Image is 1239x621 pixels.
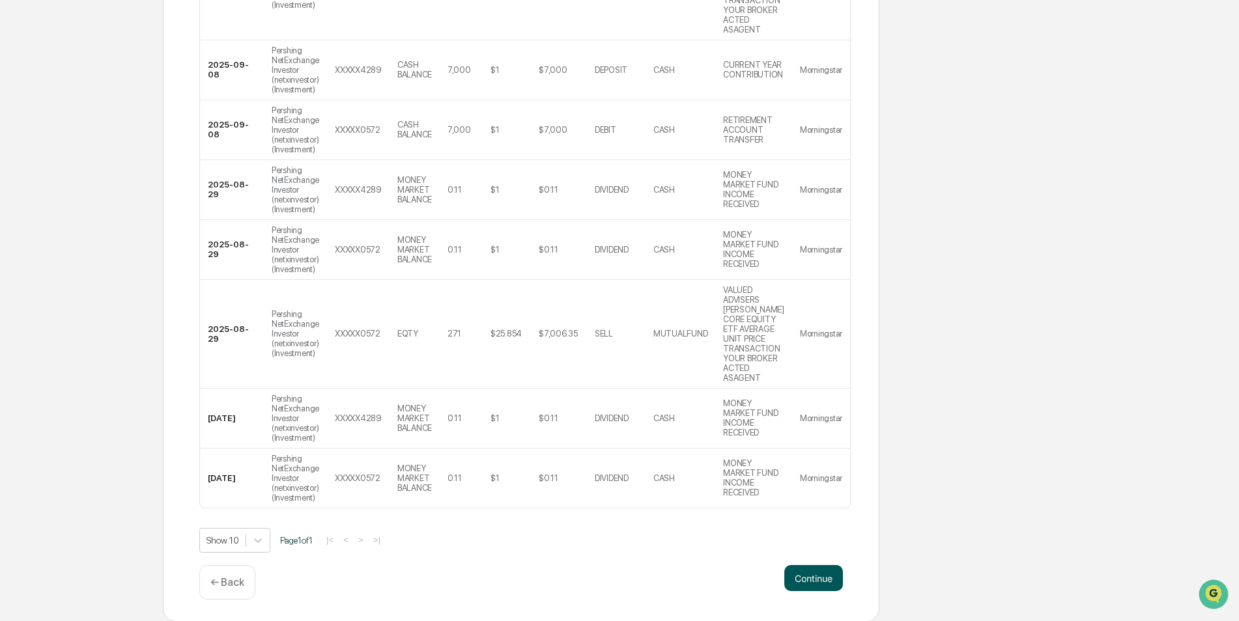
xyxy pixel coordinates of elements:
button: Continue [784,565,843,591]
div: MONEY MARKET FUND INCOME RECEIVED [723,170,784,209]
span: Preclearance [26,164,84,177]
td: [DATE] [200,389,264,448]
div: MUTUALFUND [653,329,707,338]
div: $1 [491,245,499,255]
td: XXXXX0572 [327,280,390,389]
button: Start new chat [221,103,237,119]
td: Morningstar [792,448,850,508]
button: > [354,534,367,545]
td: XXXXX0572 [327,220,390,280]
div: SELL [595,329,613,338]
div: Pershing NetExchange Investor (netxinvestor) (Investment) [272,225,319,274]
div: 🔎 [13,190,23,200]
p: How can we help? [13,27,237,48]
a: Powered byPylon [92,220,158,230]
div: $1 [491,125,499,135]
div: $25.854 [491,329,522,338]
div: DIVIDEND [595,245,629,255]
td: Morningstar [792,160,850,220]
div: MONEY MARKET BALANCE [397,175,432,204]
div: $1 [491,185,499,195]
span: Page 1 of 1 [280,535,313,545]
p: ← Back [210,576,244,588]
div: CASH [653,413,675,423]
div: 7,000 [448,65,471,75]
div: DIVIDEND [595,473,629,483]
div: Pershing NetExchange Investor (netxinvestor) (Investment) [272,105,319,154]
div: $1 [491,65,499,75]
div: 7,000 [448,125,471,135]
a: 🖐️Preclearance [8,159,89,182]
div: DIVIDEND [595,413,629,423]
div: EQTY [397,329,418,338]
div: Pershing NetExchange Investor (netxinvestor) (Investment) [272,454,319,503]
td: XXXXX4289 [327,40,390,100]
div: 0.11 [448,245,462,255]
div: MONEY MARKET BALANCE [397,235,432,264]
div: MONEY MARKET BALANCE [397,463,432,493]
div: 0.11 [448,185,462,195]
div: Start new chat [44,100,214,113]
button: >| [369,534,384,545]
div: CASH BALANCE [397,120,432,139]
div: We're available if you need us! [44,113,165,123]
div: DEPOSIT [595,65,627,75]
div: MONEY MARKET FUND INCOME RECEIVED [723,230,784,269]
a: 🗄️Attestations [89,159,167,182]
a: 🔎Data Lookup [8,184,87,207]
div: Pershing NetExchange Investor (netxinvestor) (Investment) [272,46,319,94]
td: Morningstar [792,280,850,389]
div: 🗄️ [94,165,105,176]
div: CASH [653,65,675,75]
td: 2025-09-08 [200,40,264,100]
div: CASH [653,245,675,255]
div: 271 [448,329,461,338]
td: XXXXX0572 [327,100,390,160]
div: $7,000 [539,125,567,135]
div: CASH [653,473,675,483]
div: DIVIDEND [595,185,629,195]
div: DEBIT [595,125,616,135]
div: $0.11 [539,245,558,255]
div: CASH [653,185,675,195]
div: CURRENT YEAR CONTRIBUTION [723,60,784,79]
div: Pershing NetExchange Investor (netxinvestor) (Investment) [272,309,319,358]
div: $0.11 [539,473,558,483]
div: 🖐️ [13,165,23,176]
div: 0.11 [448,473,462,483]
div: $7,006.35 [539,329,578,338]
div: Pershing NetExchange Investor (netxinvestor) (Investment) [272,394,319,443]
img: 1746055101610-c473b297-6a78-478c-a979-82029cc54cd1 [13,100,36,123]
div: RETIREMENT ACCOUNT TRANSFER [723,115,784,145]
td: [DATE] [200,448,264,508]
td: 2025-08-29 [200,280,264,389]
div: $0.11 [539,413,558,423]
div: MONEY MARKET BALANCE [397,404,432,433]
div: $1 [491,473,499,483]
td: Morningstar [792,220,850,280]
span: Attestations [107,164,162,177]
iframe: Open customer support [1197,578,1232,613]
div: Pershing NetExchange Investor (netxinvestor) (Investment) [272,165,319,214]
div: 0.11 [448,413,462,423]
button: |< [322,534,337,545]
div: $0.11 [539,185,558,195]
td: Morningstar [792,40,850,100]
td: XXXXX4289 [327,160,390,220]
td: 2025-08-29 [200,220,264,280]
td: XXXXX0572 [327,448,390,508]
td: 2025-09-08 [200,100,264,160]
td: 2025-08-29 [200,160,264,220]
div: MONEY MARKET FUND INCOME RECEIVED [723,458,784,497]
div: CASH [653,125,675,135]
div: $1 [491,413,499,423]
div: VALUED ADVISERS [PERSON_NAME] CORE EQUITY ETF AVERAGE UNIT PRICE TRANSACTION YOUR BROKER ACTED AS... [723,285,784,383]
span: Pylon [130,221,158,230]
td: XXXXX4289 [327,389,390,448]
span: Data Lookup [26,189,82,202]
button: < [339,534,352,545]
div: $7,000 [539,65,567,75]
div: MONEY MARKET FUND INCOME RECEIVED [723,398,784,437]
